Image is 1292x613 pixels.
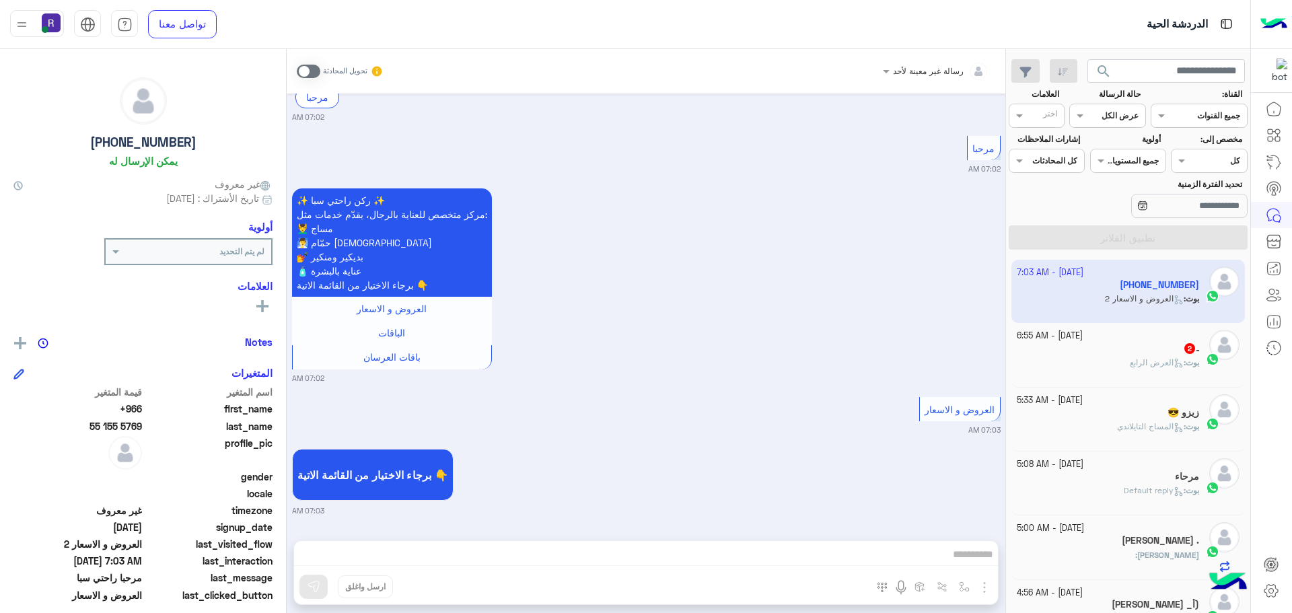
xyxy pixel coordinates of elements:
p: الدردشة الحية [1147,15,1208,34]
img: defaultAdmin.png [1209,458,1240,489]
small: [DATE] - 5:00 AM [1017,522,1084,535]
button: search [1087,59,1120,88]
span: المساج التايلاندي [1117,421,1184,431]
span: مرحبا راحتي سبا [13,571,142,585]
span: قيمة المتغير [13,385,142,399]
span: 2025-07-09T02:16:25.04Z [13,520,142,534]
span: العروض و الاسعار 2 [13,537,142,551]
label: أولوية [1091,133,1161,145]
span: timezone [145,503,273,517]
small: 07:02 AM [292,112,324,122]
h5: مرحاء [1175,471,1199,482]
span: Default reply [1124,485,1184,495]
span: بوت [1186,485,1199,495]
small: 07:03 AM [968,425,1001,435]
span: last_clicked_button [145,588,273,602]
div: مرحبا [295,86,339,108]
small: [DATE] - 5:08 AM [1017,458,1083,471]
h6: المتغيرات [231,367,273,379]
span: last_interaction [145,554,273,568]
span: 55 155 5769 [13,419,142,433]
h6: Notes [245,336,273,348]
img: 322853014244696 [1263,59,1287,83]
span: 2 [1184,343,1195,354]
span: last_name [145,419,273,433]
h6: أولوية [248,221,273,233]
span: بوت [1186,421,1199,431]
span: 2025-09-27T04:03:07.661Z [13,554,142,568]
span: العروض و الاسعار [357,303,427,314]
img: defaultAdmin.png [108,436,142,470]
small: تحويل المحادثة [323,66,367,77]
span: العروض و الاسعار [13,588,142,602]
img: notes [38,338,48,349]
h5: [PHONE_NUMBER] [90,135,196,150]
img: WhatsApp [1206,353,1219,366]
span: غير معروف [215,177,273,191]
span: تاريخ الأشتراك : [DATE] [166,191,259,205]
img: Logo [1260,10,1287,38]
label: القناة: [1153,88,1243,100]
span: gender [145,470,273,484]
a: tab [111,10,138,38]
label: العلامات [1010,88,1059,100]
img: defaultAdmin.png [1209,522,1240,552]
button: ارسل واغلق [338,575,393,598]
small: [DATE] - 5:33 AM [1017,394,1083,407]
b: : [1184,421,1199,431]
img: add [14,337,26,349]
small: 07:02 AM [292,373,324,384]
b: : [1135,550,1199,560]
span: +966 [13,402,142,416]
span: first_name [145,402,273,416]
span: رسالة غير معينة لأحد [893,66,964,76]
span: [PERSON_NAME] [1137,550,1199,560]
img: tab [117,17,133,32]
span: باقات العرسان [363,351,421,363]
span: برجاء الاختيار من القائمة الاتية 👇 [297,468,448,481]
img: hulul-logo.png [1205,559,1252,606]
h5: Abdullah - AlQhtani . [1122,535,1199,546]
h6: العلامات [13,280,273,292]
label: مخصص إلى: [1173,133,1242,145]
span: locale [145,486,273,501]
h6: يمكن الإرسال له [109,155,178,167]
label: حالة الرسالة [1071,88,1141,100]
img: defaultAdmin.png [1209,394,1240,425]
img: tab [1218,15,1235,32]
span: غير معروف [13,503,142,517]
span: اسم المتغير [145,385,273,399]
img: defaultAdmin.png [120,78,166,124]
small: 07:03 AM [292,505,324,516]
a: تواصل معنا [148,10,217,38]
h5: زيزو 😎 [1168,407,1199,419]
span: search [1096,63,1112,79]
img: profile [13,16,30,33]
span: مرحبا [972,143,995,154]
small: [DATE] - 6:55 AM [1017,330,1083,342]
span: last_visited_flow [145,537,273,551]
button: تطبيق الفلاتر [1009,225,1248,250]
img: WhatsApp [1206,481,1219,495]
label: إشارات الملاحظات [1010,133,1079,145]
span: profile_pic [145,436,273,467]
div: اختر [1043,108,1059,123]
img: defaultAdmin.png [1209,330,1240,360]
b: : [1184,485,1199,495]
span: بوت [1186,357,1199,367]
small: 07:02 AM [968,164,1001,174]
span: null [13,470,142,484]
span: العروض و الاسعار [925,404,995,415]
b: لم يتم التحديد [219,246,264,256]
img: userImage [42,13,61,32]
img: WhatsApp [1206,545,1219,558]
span: العرض الرابع [1130,357,1184,367]
p: 27/9/2025, 7:02 AM [292,188,492,297]
span: null [13,486,142,501]
b: : [1184,357,1199,367]
img: tab [80,17,96,32]
span: last_message [145,571,273,585]
h5: (أ_ منصور العبنق [1112,599,1199,610]
label: تحديد الفترة الزمنية [1091,178,1242,190]
span: signup_date [145,520,273,534]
